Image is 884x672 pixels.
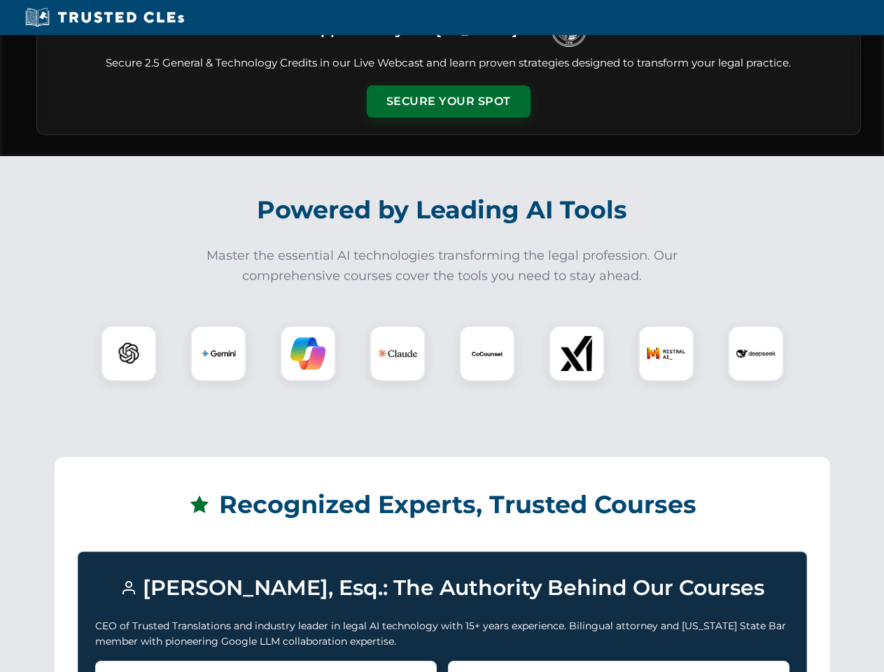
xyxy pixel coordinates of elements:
[95,569,790,607] h3: [PERSON_NAME], Esq.: The Authority Behind Our Courses
[197,246,687,286] p: Master the essential AI technologies transforming the legal profession. Our comprehensive courses...
[101,325,157,381] div: ChatGPT
[559,336,594,371] img: xAI Logo
[290,336,325,371] img: Copilot Logo
[638,325,694,381] div: Mistral AI
[201,336,236,371] img: Gemini Logo
[378,334,417,373] img: Claude Logo
[54,55,843,71] p: Secure 2.5 General & Technology Credits in our Live Webcast and learn proven strategies designed ...
[21,7,188,28] img: Trusted CLEs
[470,336,505,371] img: CoCounsel Logo
[55,185,830,234] h2: Powered by Leading AI Tools
[549,325,605,381] div: xAI
[190,325,246,381] div: Gemini
[108,333,149,374] img: ChatGPT Logo
[78,480,807,529] h2: Recognized Experts, Trusted Courses
[736,334,776,373] img: DeepSeek Logo
[647,334,686,373] img: Mistral AI Logo
[459,325,515,381] div: CoCounsel
[95,618,790,650] p: CEO of Trusted Translations and industry leader in legal AI technology with 15+ years experience....
[280,325,336,381] div: Copilot
[728,325,784,381] div: DeepSeek
[370,325,426,381] div: Claude
[367,85,531,118] button: Secure Your Spot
